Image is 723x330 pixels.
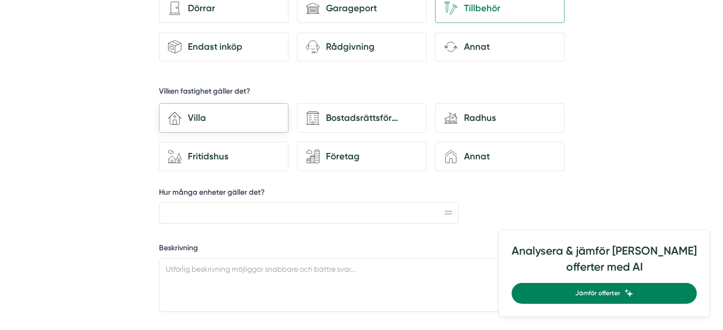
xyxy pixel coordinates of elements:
a: Jämför offerter [512,283,697,304]
label: Beskrivning [159,243,565,256]
span: Jämför offerter [575,288,620,298]
h5: Vilken fastighet gäller det? [159,86,250,99]
h4: Analysera & jämför [PERSON_NAME] offerter med AI [512,243,697,283]
label: Hur många enheter gäller det? [159,187,459,201]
